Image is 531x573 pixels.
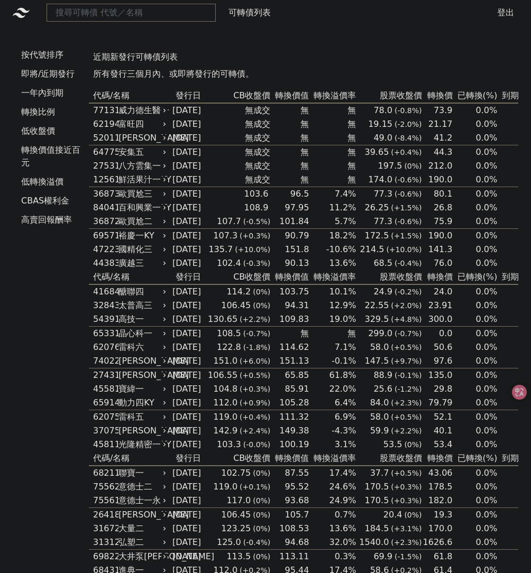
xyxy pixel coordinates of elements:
[17,87,85,99] li: 一年內到期
[215,215,243,228] div: 107.7
[453,270,498,284] th: 已轉換(%)
[358,243,387,256] div: 214.5
[240,232,270,240] span: (+0.3%)
[245,147,270,157] span: 無成交
[453,103,498,117] td: 0.0%
[309,396,356,410] td: 6.4%
[371,132,395,144] div: 49.0
[205,270,271,284] th: CB收盤價
[371,383,395,395] div: 25.6
[423,215,453,229] td: 75.9
[391,204,422,212] span: (+1.5%)
[118,173,164,186] div: 鮮活果汁一KY
[356,89,422,103] th: 股票收盤價
[309,410,356,424] td: 6.9%
[93,438,116,451] div: 45811
[356,270,422,284] th: 股票收盤價
[118,285,164,298] div: 醣聯四
[118,355,164,367] div: [PERSON_NAME]
[300,105,309,115] span: 無
[366,327,395,340] div: 299.0
[423,368,453,383] td: 135.0
[363,299,391,312] div: 22.55
[168,173,205,187] td: [DATE]
[17,123,85,140] a: 低收盤價
[93,313,116,326] div: 54391
[395,120,422,128] span: (-2.0%)
[168,256,205,270] td: [DATE]
[271,312,309,327] td: 109.83
[17,104,85,121] a: 轉換比例
[395,134,422,142] span: (-8.4%)
[168,89,205,103] th: 發行日
[118,188,164,200] div: 歐買尬三
[93,355,116,367] div: 74022
[168,396,205,410] td: [DATE]
[395,106,422,115] span: (-0.8%)
[17,47,85,63] a: 按代號排序
[309,340,356,354] td: 7.1%
[453,382,498,396] td: 0.0%
[271,284,309,299] td: 103.75
[363,201,391,214] div: 26.25
[219,299,253,312] div: 106.45
[271,270,309,284] th: 轉換價值
[423,117,453,131] td: 21.17
[300,161,309,171] span: 無
[245,119,270,129] span: 無成交
[242,188,271,200] div: 103.6
[240,399,270,407] span: (+0.9%)
[453,312,498,327] td: 0.0%
[423,396,453,410] td: 79.79
[453,299,498,312] td: 0.0%
[271,451,309,466] th: 轉換價值
[309,451,356,466] th: 轉換溢價率
[93,188,116,200] div: 36873
[168,131,205,145] td: [DATE]
[371,104,395,117] div: 78.0
[93,285,116,298] div: 41684
[245,161,270,171] span: 無成交
[395,217,422,226] span: (-0.6%)
[271,229,309,243] td: 90.79
[391,232,422,240] span: (+1.5%)
[242,201,271,214] div: 108.9
[395,175,422,184] span: (-0.6%)
[453,89,498,103] th: 已轉換(%)
[118,229,164,242] div: 裕慶一KY
[93,68,514,80] p: 所有發行三個月內、或即將發行的可轉債。
[271,215,309,229] td: 101.84
[271,410,309,424] td: 111.32
[309,256,356,270] td: 13.6%
[453,229,498,243] td: 0.0%
[391,301,422,310] span: (+2.0%)
[453,340,498,354] td: 0.0%
[245,133,270,143] span: 無成交
[17,68,85,80] li: 即將/近期發行
[453,410,498,424] td: 0.0%
[423,438,453,451] td: 53.4
[423,89,453,103] th: 轉換價
[423,410,453,424] td: 52.1
[17,144,85,169] li: 轉換價值接近百元
[423,103,453,117] td: 73.9
[363,229,391,242] div: 172.5
[395,329,422,338] span: (-0.7%)
[118,215,164,228] div: 歐買尬二
[453,145,498,160] td: 0.0%
[93,411,116,423] div: 62075
[93,396,116,409] div: 65914
[211,424,240,437] div: 142.9
[17,49,85,61] li: 按代號排序
[240,371,270,380] span: (+0.5%)
[423,382,453,396] td: 29.8
[118,424,164,437] div: [PERSON_NAME]
[89,451,168,466] th: 代碼/名稱
[391,343,422,352] span: (+0.5%)
[93,341,116,354] div: 62076
[453,159,498,173] td: 0.0%
[243,259,271,267] span: (-0.3%)
[168,340,205,354] td: [DATE]
[371,369,395,382] div: 88.9
[93,369,116,382] div: 27431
